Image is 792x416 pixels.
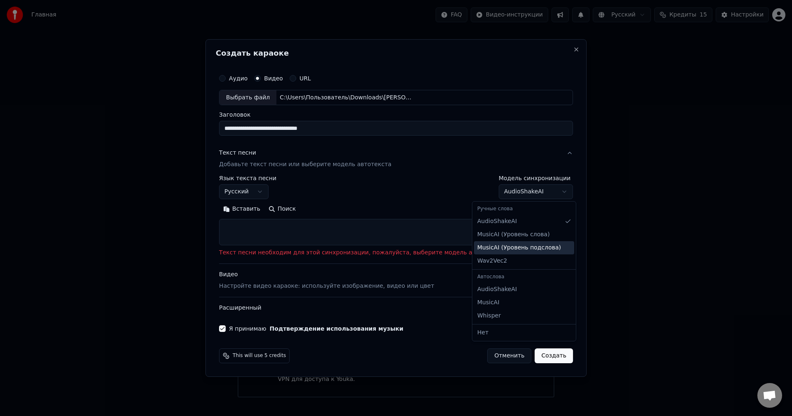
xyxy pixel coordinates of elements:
div: Ручные слова [474,203,574,215]
span: MusicAI ( Уровень слова ) [477,230,550,239]
span: Wav2Vec2 [477,257,507,265]
span: Whisper [477,312,501,320]
span: Нет [477,329,488,337]
div: Автослова [474,271,574,283]
span: AudioShakeAI [477,217,517,226]
span: AudioShakeAI [477,285,517,294]
span: MusicAI ( Уровень подслова ) [477,244,561,252]
span: MusicAI [477,298,500,307]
